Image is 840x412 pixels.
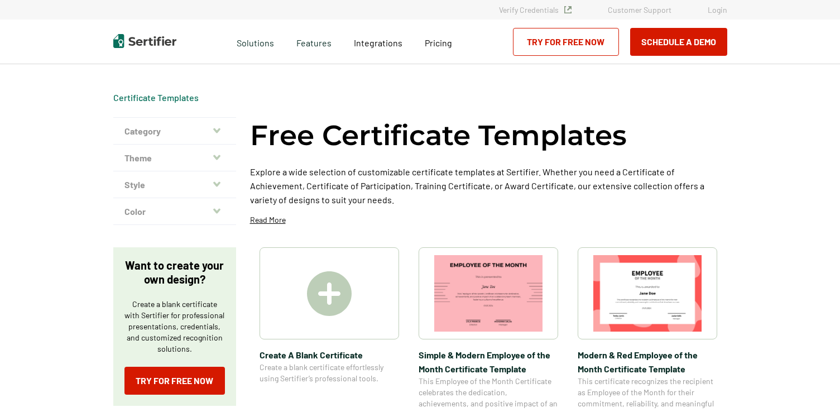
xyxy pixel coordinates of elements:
span: Solutions [237,35,274,49]
div: Breadcrumb [113,92,199,103]
span: Create A Blank Certificate [260,348,399,362]
h1: Free Certificate Templates [250,117,627,154]
span: Integrations [354,37,402,48]
span: Simple & Modern Employee of the Month Certificate Template [419,348,558,376]
span: Modern & Red Employee of the Month Certificate Template [578,348,717,376]
p: Read More [250,214,286,226]
button: Theme [113,145,236,171]
img: Modern & Red Employee of the Month Certificate Template [593,255,702,332]
button: Category [113,118,236,145]
button: Color [113,198,236,225]
a: Try for Free Now [124,367,225,395]
img: Sertifier | Digital Credentialing Platform [113,34,176,48]
p: Create a blank certificate with Sertifier for professional presentations, credentials, and custom... [124,299,225,354]
p: Explore a wide selection of customizable certificate templates at Sertifier. Whether you need a C... [250,165,727,207]
a: Integrations [354,35,402,49]
span: Create a blank certificate effortlessly using Sertifier’s professional tools. [260,362,399,384]
img: Simple & Modern Employee of the Month Certificate Template [434,255,543,332]
img: Create A Blank Certificate [307,271,352,316]
span: Pricing [425,37,452,48]
a: Try for Free Now [513,28,619,56]
a: Pricing [425,35,452,49]
p: Want to create your own design? [124,258,225,286]
button: Style [113,171,236,198]
a: Login [708,5,727,15]
a: Verify Credentials [499,5,572,15]
a: Certificate Templates [113,92,199,103]
a: Customer Support [608,5,671,15]
img: Verified [564,6,572,13]
span: Features [296,35,332,49]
